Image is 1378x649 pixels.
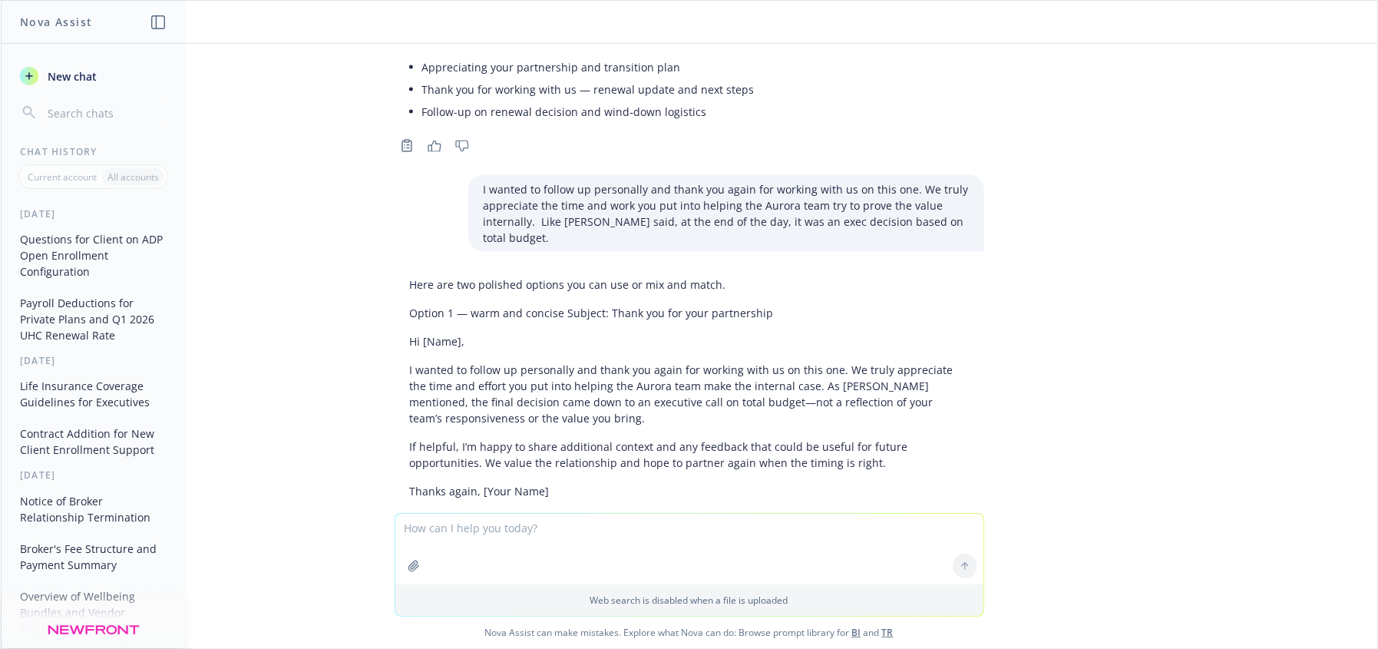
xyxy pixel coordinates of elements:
[14,584,173,641] button: Overview of Wellbeing Bundles and Vendor Discounts
[14,536,173,578] button: Broker's Fee Structure and Payment Summary
[2,354,185,367] div: [DATE]
[107,171,159,184] p: All accounts
[410,439,969,471] p: If helpful, I’m happy to share additional context and any feedback that could be useful for futur...
[410,512,969,528] p: [MEDICAL_DATA] — slightly more formal, with offer to debrief Subject: Appreciation and follow-up
[410,276,969,293] p: Here are two polished options you can use or mix and match.
[410,483,969,499] p: Thanks again, [Your Name]
[14,290,173,348] button: Payroll Deductions for Private Plans and Q1 2026 UHC Renewal Rate
[14,488,173,530] button: Notice of Broker Relationship Termination
[400,139,414,153] svg: Copy to clipboard
[45,68,97,84] span: New chat
[882,626,894,639] a: TR
[2,207,185,220] div: [DATE]
[2,145,185,158] div: Chat History
[14,62,173,90] button: New chat
[852,626,861,639] a: BI
[422,78,969,101] li: Thank you for working with us — renewal update and next steps
[422,101,969,123] li: Follow-up on renewal decision and wind‑down logistics
[410,305,969,321] p: Option 1 — warm and concise Subject: Thank you for your partnership
[422,56,969,78] li: Appreciating your partnership and transition plan
[7,617,1371,648] span: Nova Assist can make mistakes. Explore what Nova can do: Browse prompt library for and
[45,102,167,124] input: Search chats
[14,227,173,284] button: Questions for Client on ADP Open Enrollment Configuration
[14,421,173,462] button: Contract Addition for New Client Enrollment Support
[484,181,969,246] p: I wanted to follow up personally and thank you again for working with us on this one. We truly ap...
[14,373,173,415] button: Life Insurance Coverage Guidelines for Executives
[20,14,92,30] h1: Nova Assist
[405,594,974,607] p: Web search is disabled when a file is uploaded
[410,362,969,426] p: I wanted to follow up personally and thank you again for working with us on this one. We truly ap...
[28,171,97,184] p: Current account
[410,333,969,349] p: Hi [Name],
[2,469,185,482] div: [DATE]
[450,135,474,157] button: Thumbs down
